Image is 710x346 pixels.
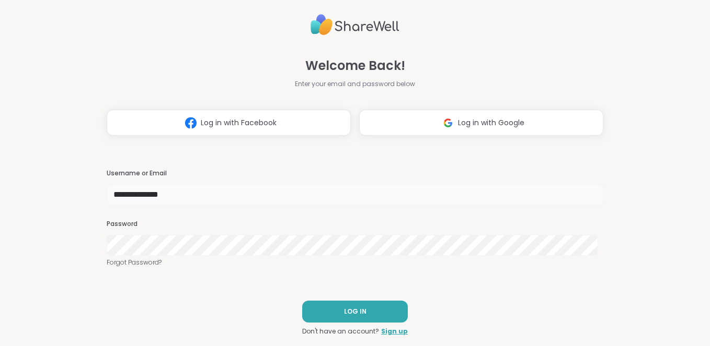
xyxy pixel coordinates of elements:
a: Forgot Password? [107,258,604,267]
span: Log in with Facebook [201,117,277,128]
button: Log in with Google [359,110,603,136]
img: ShareWell Logomark [181,113,201,133]
span: LOG IN [344,307,367,316]
img: ShareWell Logo [311,10,399,40]
span: Don't have an account? [302,327,379,336]
h3: Username or Email [107,169,604,178]
button: LOG IN [302,301,408,323]
a: Sign up [381,327,408,336]
button: Log in with Facebook [107,110,351,136]
span: Enter your email and password below [295,79,415,89]
img: ShareWell Logomark [438,113,458,133]
h3: Password [107,220,604,229]
span: Log in with Google [458,117,524,128]
span: Welcome Back! [305,56,405,75]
